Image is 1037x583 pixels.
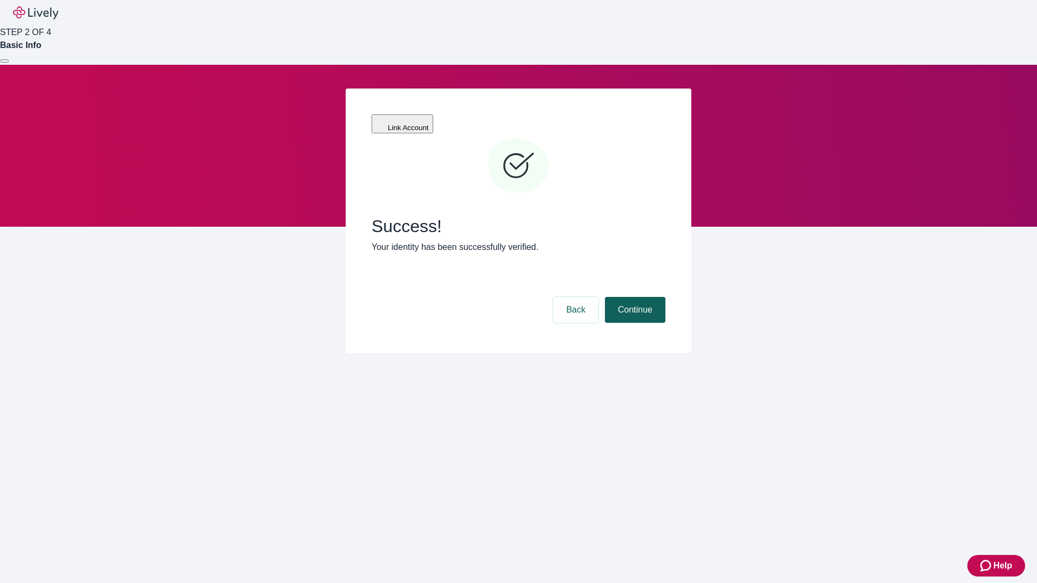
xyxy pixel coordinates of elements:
button: Back [553,297,598,323]
button: Zendesk support iconHelp [967,555,1025,577]
button: Continue [605,297,665,323]
span: Help [993,559,1012,572]
svg: Checkmark icon [486,134,551,199]
img: Lively [13,6,58,19]
button: Link Account [372,114,433,133]
span: Success! [372,216,665,236]
p: Your identity has been successfully verified. [372,241,665,254]
svg: Zendesk support icon [980,559,993,572]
